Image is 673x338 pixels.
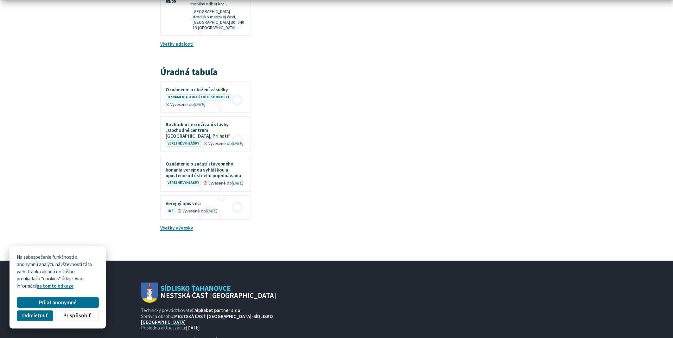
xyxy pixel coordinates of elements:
p: Technický prevádzkovateľ: Správca obsahu: Posledná aktualizácia: [141,308,276,331]
span: Mestská časť [GEOGRAPHIC_DATA] [161,292,276,299]
h3: Úradná tabuľa [160,67,251,77]
a: na tomto odkaze [37,283,73,289]
a: Oznámenie o uložení zásielky Oznámenia o uložení písomnosti Vyvesené do[DATE] [161,82,251,112]
button: Prispôsobiť [55,310,98,321]
a: Verejný opis veci Iné Vyvesené do[DATE] [161,196,251,219]
span: Odmietnuť [22,312,48,319]
span: Sídlisko Ťahanovce [158,285,276,299]
img: Prejsť na domovskú stránku [141,283,158,303]
span: [DATE] [186,325,200,331]
span: Prijať anonymné [39,299,77,306]
a: Všetky udalosti [160,41,194,47]
span: Prispôsobiť [63,312,91,319]
a: Alphabet partner s.r.o. [194,307,242,313]
a: MESTSKÁ ČASŤ [GEOGRAPHIC_DATA]-SÍDLISKO [GEOGRAPHIC_DATA] [141,313,273,325]
a: Oznámenie o začatí stavebného konania verejnou vyhláškou a upustenie od ústneho pojednávania Vere... [161,156,251,191]
a: Logo Sídlisko Ťahanovce, prejsť na domovskú stránku. [141,283,276,303]
a: Rozhodnutie o užívaní stavby „Obchodné centrum [GEOGRAPHIC_DATA], Pri hati“ Verejné vyhlášky Vyve... [161,117,251,151]
button: Odmietnuť [17,310,53,321]
button: Prijať anonymné [17,297,98,308]
a: Všetky vývesky [160,225,193,231]
p: Na zabezpečenie funkčnosti a anonymnú analýzu návštevnosti táto webstránka ukladá do vášho prehli... [17,254,98,290]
